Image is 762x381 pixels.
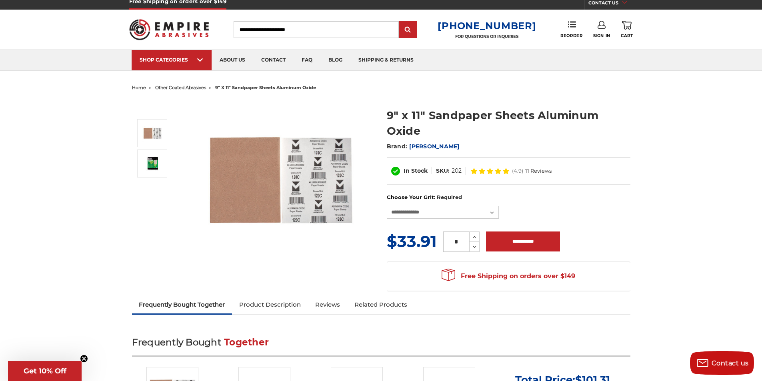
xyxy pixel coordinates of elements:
[308,296,347,313] a: Reviews
[400,22,416,38] input: Submit
[690,351,754,375] button: Contact us
[24,367,66,375] span: Get 10% Off
[442,268,575,284] span: Free Shipping on orders over $149
[512,168,523,174] span: (4.9)
[525,168,552,174] span: 11 Reviews
[215,85,316,90] span: 9" x 11" sandpaper sheets aluminum oxide
[294,50,320,70] a: faq
[452,167,462,175] dd: 202
[593,33,610,38] span: Sign In
[621,33,633,38] span: Cart
[155,85,206,90] a: other coated abrasives
[387,143,408,150] span: Brand:
[438,20,536,32] a: [PHONE_NUMBER]
[212,50,253,70] a: about us
[132,85,146,90] a: home
[387,231,437,251] span: $33.91
[712,359,749,367] span: Contact us
[621,21,633,38] a: Cart
[560,21,582,38] a: Reorder
[142,123,162,143] img: 9" x 11" Sandpaper Sheets Aluminum Oxide
[409,143,459,150] a: [PERSON_NAME]
[80,355,88,363] button: Close teaser
[232,296,308,313] a: Product Description
[350,50,422,70] a: shipping & returns
[347,296,414,313] a: Related Products
[140,57,204,63] div: SHOP CATEGORIES
[224,337,269,348] span: Together
[129,14,209,45] img: Empire Abrasives
[404,167,428,174] span: In Stock
[8,361,82,381] div: Get 10% OffClose teaser
[436,167,450,175] dt: SKU:
[132,337,221,348] span: Frequently Bought
[142,156,162,171] img: 9" x 11" Sandpaper Sheets Aluminum Oxide
[200,99,360,259] img: 9" x 11" Sandpaper Sheets Aluminum Oxide
[560,33,582,38] span: Reorder
[320,50,350,70] a: blog
[437,194,462,200] small: Required
[438,34,536,39] p: FOR QUESTIONS OR INQUIRIES
[253,50,294,70] a: contact
[387,193,630,201] label: Choose Your Grit:
[132,296,232,313] a: Frequently Bought Together
[387,108,630,139] h1: 9" x 11" Sandpaper Sheets Aluminum Oxide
